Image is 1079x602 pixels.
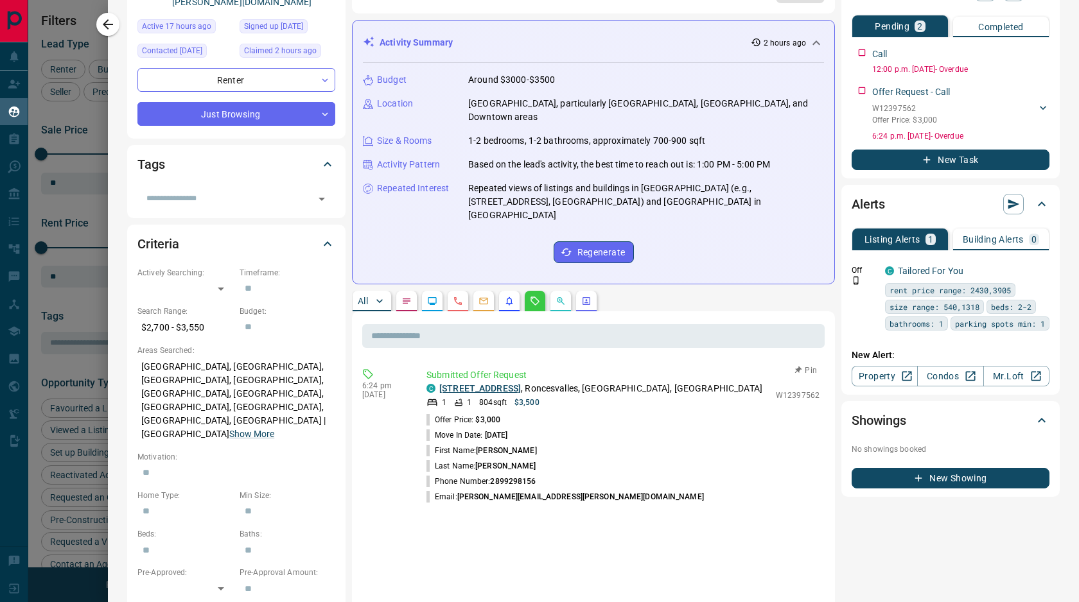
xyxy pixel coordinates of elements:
[137,44,233,62] div: Thu Jul 30 2020
[852,194,885,214] h2: Alerts
[872,47,888,61] p: Call
[240,267,335,279] p: Timeframe:
[244,20,303,33] span: Signed up [DATE]
[401,296,412,306] svg: Notes
[963,235,1024,244] p: Building Alerts
[468,182,824,222] p: Repeated views of listings and buildings in [GEOGRAPHIC_DATA] (e.g., [STREET_ADDRESS], [GEOGRAPHI...
[478,296,489,306] svg: Emails
[137,356,335,445] p: [GEOGRAPHIC_DATA], [GEOGRAPHIC_DATA], [GEOGRAPHIC_DATA], [GEOGRAPHIC_DATA], [GEOGRAPHIC_DATA], [G...
[872,103,937,114] p: W12397562
[852,150,1049,170] button: New Task
[137,528,233,540] p: Beds:
[137,317,233,338] p: $2,700 - $3,550
[377,97,413,110] p: Location
[764,37,806,49] p: 2 hours ago
[875,22,909,31] p: Pending
[991,300,1031,313] span: beds: 2-2
[358,297,368,305] p: All
[240,44,335,62] div: Fri Sep 12 2025
[467,397,471,408] p: 1
[530,296,540,306] svg: Requests
[240,528,335,540] p: Baths:
[852,410,906,431] h2: Showings
[864,235,920,244] p: Listing Alerts
[426,414,500,426] p: Offer Price:
[137,451,335,463] p: Motivation:
[479,397,507,408] p: 804 sqft
[983,366,1049,386] a: Mr.Loft
[890,300,979,313] span: size range: 540,1318
[468,73,555,87] p: Around $3000-$3500
[917,366,983,386] a: Condos
[137,19,233,37] div: Thu Sep 11 2025
[137,149,335,180] div: Tags
[426,384,435,393] div: condos.ca
[137,267,233,279] p: Actively Searching:
[439,382,762,395] p: , Roncesvalles, [GEOGRAPHIC_DATA], [GEOGRAPHIC_DATA]
[362,381,407,390] p: 6:24 pm
[426,429,507,441] p: Move In Date:
[137,234,179,254] h2: Criteria
[1031,235,1037,244] p: 0
[556,296,566,306] svg: Opportunities
[776,390,820,401] p: W12397562
[490,477,536,486] span: 2899298156
[426,445,537,456] p: First Name:
[377,158,440,171] p: Activity Pattern
[852,443,1049,455] p: No showings booked
[475,461,536,470] span: [PERSON_NAME]
[872,114,937,126] p: Offer Price: $3,000
[240,19,335,37] div: Sun Aug 25 2019
[380,36,453,49] p: Activity Summary
[485,431,508,440] span: [DATE]
[514,397,539,408] p: $3,500
[852,264,877,276] p: Off
[137,102,335,126] div: Just Browsing
[872,64,1049,75] p: 12:00 p.m. [DATE] - Overdue
[426,476,536,487] p: Phone Number:
[928,235,933,244] p: 1
[787,365,825,376] button: Pin
[137,154,164,175] h2: Tags
[554,241,634,263] button: Regenerate
[872,100,1049,128] div: W12397562Offer Price: $3,000
[917,22,922,31] p: 2
[439,383,521,393] a: [STREET_ADDRESS]
[453,296,463,306] svg: Calls
[898,266,963,276] a: Tailored For You
[244,44,317,57] span: Claimed 2 hours ago
[475,415,500,424] span: $3,000
[377,182,449,195] p: Repeated Interest
[890,317,943,330] span: bathrooms: 1
[852,348,1049,362] p: New Alert:
[229,427,274,441] button: Show More
[142,20,211,33] span: Active 17 hours ago
[240,567,335,578] p: Pre-Approval Amount:
[885,266,894,275] div: condos.ca
[978,22,1024,31] p: Completed
[872,130,1049,142] p: 6:24 p.m. [DATE] - Overdue
[426,368,820,382] p: Submitted Offer Request
[852,366,918,386] a: Property
[137,490,233,501] p: Home Type:
[137,228,335,259] div: Criteria
[313,190,331,208] button: Open
[852,405,1049,436] div: Showings
[852,189,1049,219] div: Alerts
[240,490,335,501] p: Min Size:
[137,345,335,356] p: Areas Searched:
[468,97,824,124] p: [GEOGRAPHIC_DATA], particularly [GEOGRAPHIC_DATA], [GEOGRAPHIC_DATA], and Downtown areas
[468,158,770,171] p: Based on the lead's activity, the best time to reach out is: 1:00 PM - 5:00 PM
[852,468,1049,488] button: New Showing
[427,296,437,306] svg: Lead Browsing Activity
[852,276,861,285] svg: Push Notification Only
[137,567,233,578] p: Pre-Approved:
[955,317,1045,330] span: parking spots min: 1
[240,305,335,317] p: Budget:
[581,296,592,306] svg: Agent Actions
[363,31,824,55] div: Activity Summary2 hours ago
[142,44,202,57] span: Contacted [DATE]
[890,284,1011,297] span: rent price range: 2430,3905
[872,85,951,99] p: Offer Request - Call
[468,134,705,148] p: 1-2 bedrooms, 1-2 bathrooms, approximately 700-900 sqft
